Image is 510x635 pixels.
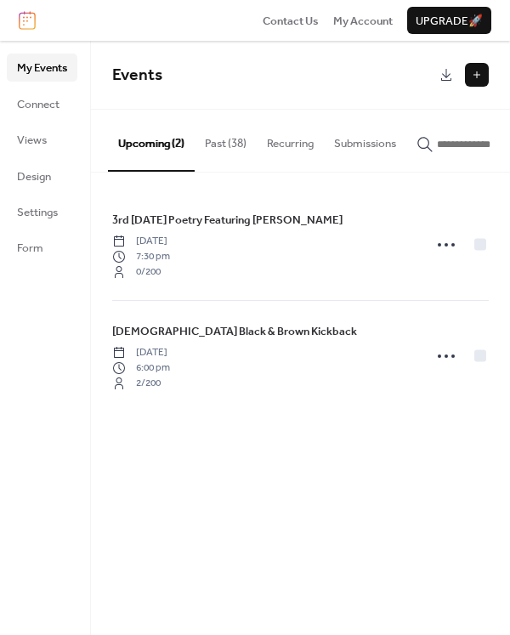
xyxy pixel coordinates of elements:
[136,264,161,280] span: 0 / 200
[7,54,77,81] a: My Events
[17,168,51,185] span: Design
[112,345,170,360] span: [DATE]
[195,110,257,169] button: Past (38)
[112,234,170,249] span: [DATE]
[17,60,67,77] span: My Events
[7,162,77,190] a: Design
[17,96,59,113] span: Connect
[17,132,47,149] span: Views
[112,212,343,229] span: 3rd [DATE] Poetry Featuring [PERSON_NAME]
[112,322,357,341] a: [DEMOGRAPHIC_DATA] Black & Brown Kickback
[324,110,406,169] button: Submissions
[112,211,343,230] a: 3rd [DATE] Poetry Featuring [PERSON_NAME]
[112,323,357,340] span: [DEMOGRAPHIC_DATA] Black & Brown Kickback
[7,126,77,153] a: Views
[108,110,195,171] button: Upcoming (2)
[19,11,36,30] img: logo
[407,7,491,34] button: Upgrade🚀
[17,204,58,221] span: Settings
[333,12,393,29] a: My Account
[7,198,77,225] a: Settings
[112,249,170,264] span: 7:30 pm
[257,110,324,169] button: Recurring
[7,234,77,261] a: Form
[263,13,319,30] span: Contact Us
[112,60,162,91] span: Events
[333,13,393,30] span: My Account
[136,376,161,391] span: 2 / 200
[263,12,319,29] a: Contact Us
[7,90,77,117] a: Connect
[17,240,43,257] span: Form
[112,360,170,376] span: 6:00 pm
[416,13,483,30] span: Upgrade 🚀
